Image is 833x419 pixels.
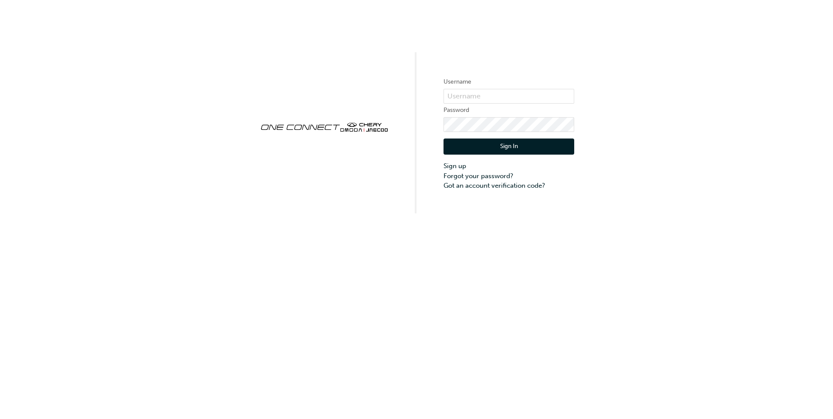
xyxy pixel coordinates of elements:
[444,171,574,181] a: Forgot your password?
[444,181,574,191] a: Got an account verification code?
[444,77,574,87] label: Username
[444,161,574,171] a: Sign up
[259,115,389,138] img: oneconnect
[444,89,574,104] input: Username
[444,139,574,155] button: Sign In
[444,105,574,115] label: Password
